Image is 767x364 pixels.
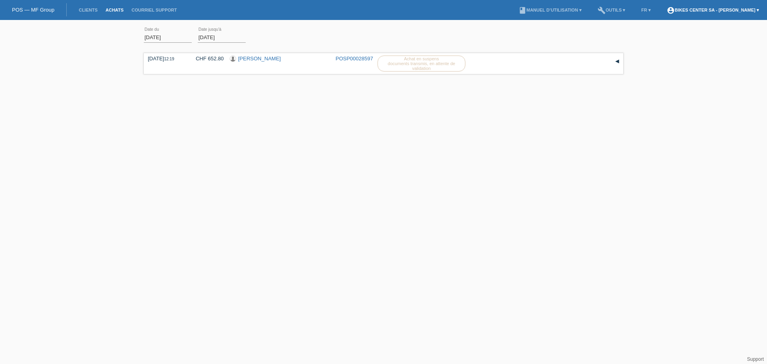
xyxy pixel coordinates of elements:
[637,8,655,12] a: FR ▾
[164,57,174,61] span: 12:19
[747,356,764,362] a: Support
[336,56,373,62] a: POSP00028597
[148,56,180,62] div: [DATE]
[611,56,623,68] div: étendre/coller
[238,56,281,62] a: [PERSON_NAME]
[594,8,629,12] a: buildOutils ▾
[12,7,54,13] a: POS — MF Group
[663,8,763,12] a: account_circleBIKES CENTER SA - [PERSON_NAME] ▾
[101,8,127,12] a: Achats
[515,8,586,12] a: bookManuel d’utilisation ▾
[186,56,224,62] div: CHF 652.80
[519,6,527,14] i: book
[127,8,181,12] a: Courriel Support
[667,6,675,14] i: account_circle
[598,6,606,14] i: build
[75,8,101,12] a: Clients
[378,56,465,72] label: Achat en suspens documents transmis, en attente de validation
